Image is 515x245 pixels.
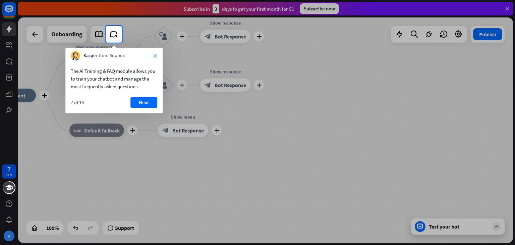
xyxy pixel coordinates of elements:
button: Open LiveChat chat widget [5,3,25,23]
i: close [153,54,157,58]
button: Next [130,97,157,108]
span: Kacper [83,53,97,59]
span: from Support [99,53,126,59]
div: 7 of 10 [71,99,84,105]
div: The AI Training & FAQ module allows you to train your chatbot and manage the most frequently aske... [71,67,157,90]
